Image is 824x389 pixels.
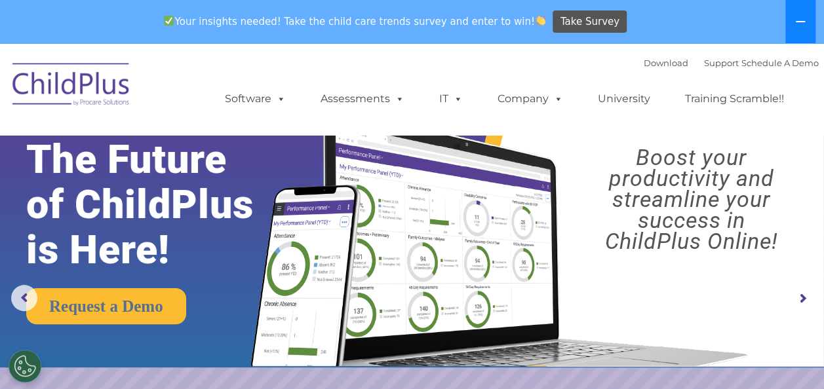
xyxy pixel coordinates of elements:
a: University [585,86,663,112]
a: Download [644,58,688,68]
a: Request a Demo [26,288,186,324]
rs-layer: The Future of ChildPlus is Here! [26,137,289,272]
a: Training Scramble!! [672,86,797,112]
img: ✅ [164,16,174,26]
span: Take Survey [560,10,619,33]
img: ChildPlus by Procare Solutions [6,54,137,119]
font: | [644,58,819,68]
span: Your insights needed! Take the child care trends survey and enter to win! [159,9,551,34]
a: Take Survey [553,10,627,33]
img: 👏 [536,16,545,26]
a: Assessments [307,86,418,112]
a: Support [704,58,739,68]
span: Last name [182,86,222,96]
button: Cookies Settings [9,350,41,382]
span: Phone number [182,140,238,150]
rs-layer: Boost your productivity and streamline your success in ChildPlus Online! [569,147,814,251]
a: Company [484,86,576,112]
a: IT [426,86,476,112]
a: Schedule A Demo [741,58,819,68]
a: Software [212,86,299,112]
